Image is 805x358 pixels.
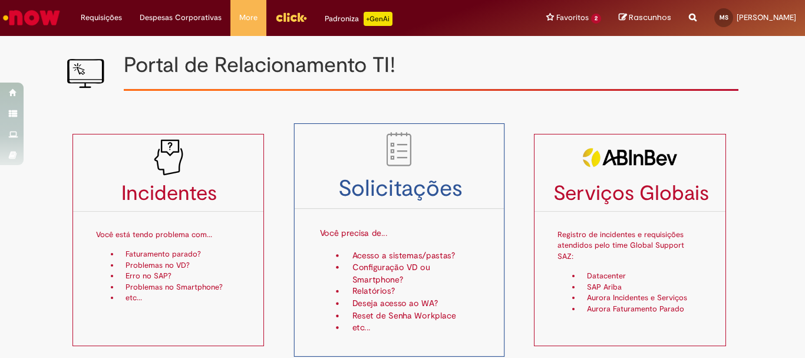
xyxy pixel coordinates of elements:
[325,12,392,26] div: Padroniza
[737,12,796,22] span: [PERSON_NAME]
[275,8,307,26] img: click_logo_yellow_360x200.png
[294,177,504,202] h3: Solicitações
[345,310,479,322] li: Reset de Senha Workplace
[239,12,258,24] span: More
[96,215,241,243] p: Você está tendo problema com...
[535,182,725,205] h3: Serviços Globais
[345,262,479,286] li: Configuração VD ou Smartphone?
[150,139,187,176] img: problem_it_V2.png
[67,54,104,91] img: IT_portal_V2.png
[81,12,122,24] span: Requisições
[120,271,241,282] li: Erro no SAP?
[364,12,392,26] p: +GenAi
[124,54,738,77] h1: Portal de Relacionamento TI!
[120,249,241,260] li: Faturamento parado?
[345,286,479,298] li: Relatórios?
[591,14,601,24] span: 2
[1,6,62,29] img: ServiceNow
[345,298,479,310] li: Deseja acesso ao WA?
[720,14,728,21] span: MS
[557,215,702,265] p: Registro de incidentes e requisições atendidos pelo time Global Support SAZ:
[556,12,589,24] span: Favoritos
[120,260,241,271] li: Problemas no VD?
[581,304,702,315] li: Aurora Faturamento Parado
[619,12,671,24] a: Rascunhos
[319,212,479,244] p: Você precisa de...
[629,12,671,23] span: Rascunhos
[581,293,702,304] li: Aurora Incidentes e Serviços
[583,139,677,176] img: servicosglobais2.png
[345,249,479,261] li: Acesso a sistemas/pastas?
[345,322,479,334] li: etc...
[581,271,702,282] li: Datacenter
[120,282,241,293] li: Problemas no Smartphone?
[73,182,263,205] h3: Incidentes
[378,129,420,170] img: to_do_list.png
[120,293,241,304] li: etc...
[140,12,222,24] span: Despesas Corporativas
[581,282,702,293] li: SAP Ariba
